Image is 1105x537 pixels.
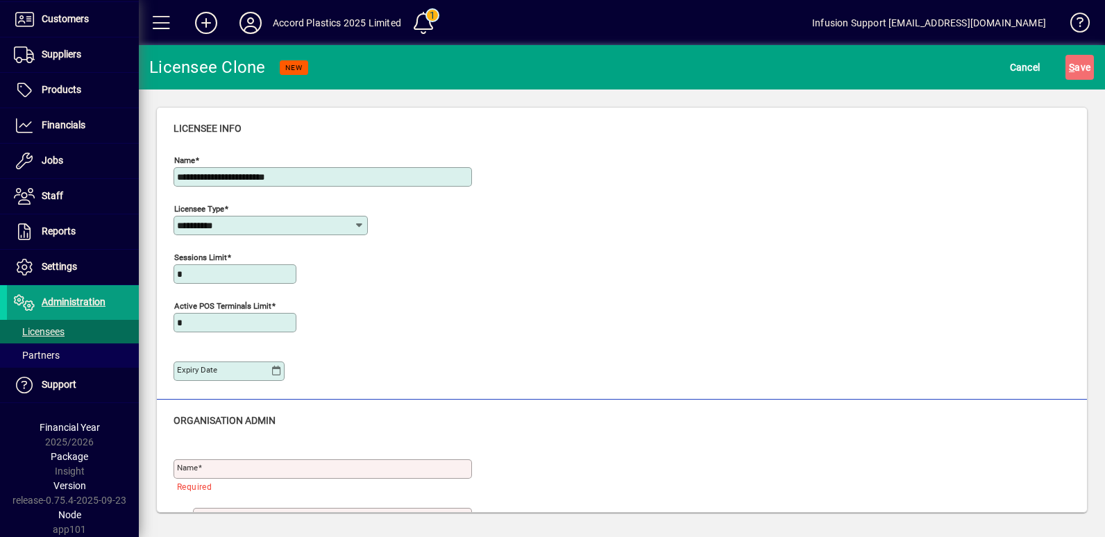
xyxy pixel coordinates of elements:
[1060,3,1088,48] a: Knowledge Base
[7,108,139,143] a: Financials
[42,261,77,272] span: Settings
[174,415,276,426] span: Organisation Admin
[177,463,198,472] mat-label: Name
[1065,55,1094,80] button: Save
[40,422,100,433] span: Financial Year
[7,144,139,178] a: Jobs
[1069,56,1090,78] span: ave
[42,119,85,130] span: Financials
[7,73,139,108] a: Products
[149,56,266,78] div: Licensee Clone
[174,253,227,262] mat-label: Sessions Limit
[285,63,303,72] span: NEW
[174,301,271,311] mat-label: Active POS Terminals Limit
[58,509,81,520] span: Node
[42,296,106,307] span: Administration
[7,368,139,402] a: Support
[228,10,273,35] button: Profile
[7,343,139,367] a: Partners
[812,12,1046,34] div: Infusion Support [EMAIL_ADDRESS][DOMAIN_NAME]
[42,13,89,24] span: Customers
[42,225,76,237] span: Reports
[196,511,217,521] mat-label: Email
[177,479,461,493] mat-error: Required
[42,190,63,201] span: Staff
[42,84,81,95] span: Products
[7,2,139,37] a: Customers
[7,179,139,214] a: Staff
[7,250,139,284] a: Settings
[177,365,217,375] mat-label: Expiry date
[7,37,139,72] a: Suppliers
[14,326,65,337] span: Licensees
[14,350,60,361] span: Partners
[273,12,401,34] div: Accord Plastics 2025 Limited
[42,49,81,60] span: Suppliers
[42,379,76,390] span: Support
[174,204,224,214] mat-label: Licensee Type
[7,320,139,343] a: Licensees
[174,123,242,134] span: Licensee Info
[184,10,228,35] button: Add
[53,480,86,491] span: Version
[174,155,195,165] mat-label: Name
[7,214,139,249] a: Reports
[51,451,88,462] span: Package
[1006,55,1044,80] button: Cancel
[42,155,63,166] span: Jobs
[1010,56,1040,78] span: Cancel
[1069,62,1074,73] span: S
